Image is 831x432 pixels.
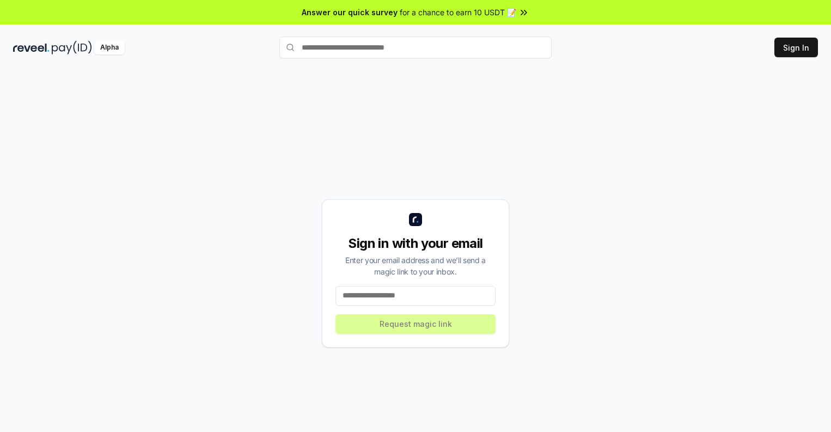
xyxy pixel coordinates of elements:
[13,41,50,54] img: reveel_dark
[400,7,516,18] span: for a chance to earn 10 USDT 📝
[302,7,398,18] span: Answer our quick survey
[52,41,92,54] img: pay_id
[94,41,125,54] div: Alpha
[409,213,422,226] img: logo_small
[774,38,818,57] button: Sign In
[335,254,496,277] div: Enter your email address and we’ll send a magic link to your inbox.
[335,235,496,252] div: Sign in with your email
